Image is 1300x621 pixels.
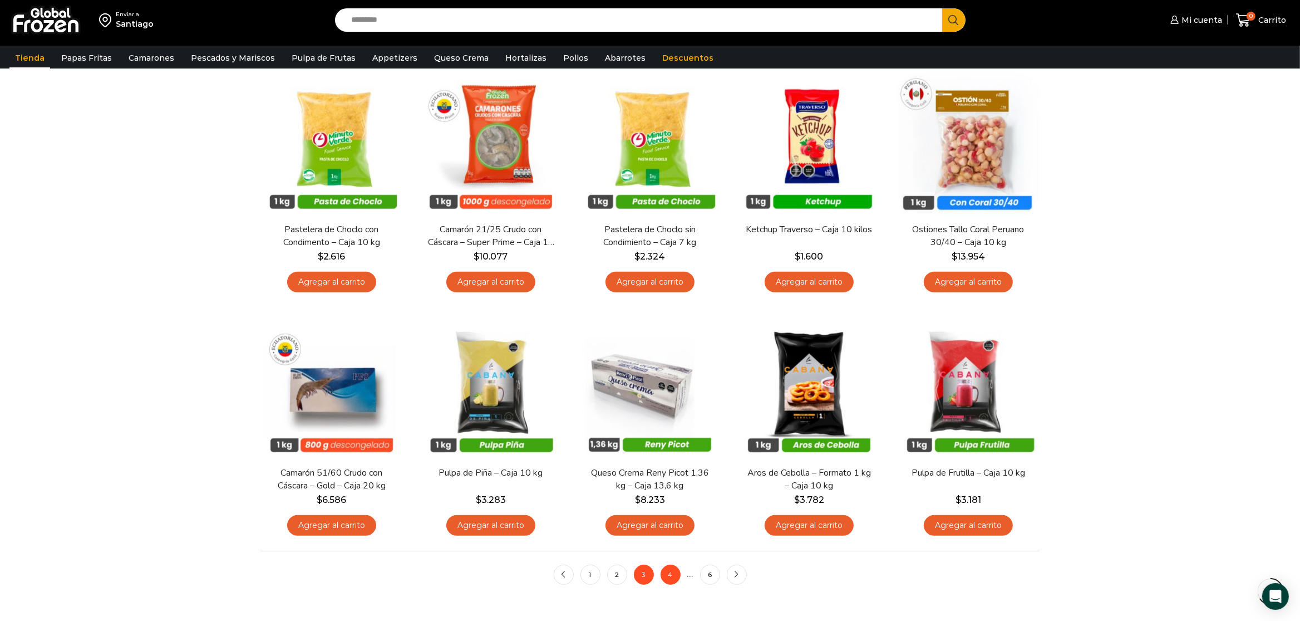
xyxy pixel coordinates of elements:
[605,515,695,536] a: Agregar al carrito: “Queso Crema Reny Picot 1,36 kg - Caja 13,6 kg”
[904,223,1032,249] a: Ostiones Tallo Coral Peruano 30/40 – Caja 10 kg
[317,495,347,505] bdi: 6.586
[794,495,824,505] bdi: 3.782
[657,47,719,69] a: Descuentos
[500,47,552,69] a: Hortalizas
[427,467,555,480] a: Pulpa de Piña – Caja 10 kg
[318,251,346,262] bdi: 2.616
[56,47,117,69] a: Papas Fritas
[99,11,116,30] img: address-field-icon.svg
[9,47,50,69] a: Tienda
[942,8,966,32] button: Search button
[795,251,824,262] bdi: 1.600
[634,565,654,585] span: 3
[745,223,873,236] a: Ketchup Traverso – Caja 10 kilos
[474,251,480,262] span: $
[924,272,1013,292] a: Agregar al carrito: “Ostiones Tallo Coral Peruano 30/40 - Caja 10 kg”
[446,272,535,292] a: Agregar al carrito: “Camarón 21/25 Crudo con Cáscara - Super Prime - Caja 10 kg”
[268,223,396,249] a: Pastelera de Choclo con Condimento – Caja 10 kg
[952,251,985,262] bdi: 13.954
[765,272,854,292] a: Agregar al carrito: “Ketchup Traverso - Caja 10 kilos”
[904,467,1032,480] a: Pulpa de Frutilla – Caja 10 kg
[1247,12,1255,21] span: 0
[956,495,961,505] span: $
[795,251,801,262] span: $
[286,47,361,69] a: Pulpa de Frutas
[116,11,154,18] div: Enviar a
[745,467,873,492] a: Aros de Cebolla – Formato 1 kg – Caja 10 kg
[1168,9,1222,31] a: Mi cuenta
[607,565,627,585] a: 2
[427,223,555,249] a: Camarón 21/25 Crudo con Cáscara – Super Prime – Caja 10 kg
[116,18,154,30] div: Santiago
[794,495,800,505] span: $
[287,515,376,536] a: Agregar al carrito: “Camarón 51/60 Crudo con Cáscara - Gold - Caja 20 kg”
[687,569,693,579] span: …
[185,47,280,69] a: Pescados y Mariscos
[605,272,695,292] a: Agregar al carrito: “Pastelera de Choclo sin Condimiento - Caja 7 kg”
[446,515,535,536] a: Agregar al carrito: “Pulpa de Piña - Caja 10 kg”
[586,467,714,492] a: Queso Crema Reny Picot 1,36 kg – Caja 13,6 kg
[558,47,594,69] a: Pollos
[476,495,506,505] bdi: 3.283
[367,47,423,69] a: Appetizers
[635,495,641,505] span: $
[474,251,508,262] bdi: 10.077
[123,47,180,69] a: Camarones
[318,251,324,262] span: $
[1179,14,1222,26] span: Mi cuenta
[476,495,481,505] span: $
[924,515,1013,536] a: Agregar al carrito: “Pulpa de Frutilla - Caja 10 kg”
[956,495,981,505] bdi: 3.181
[952,251,957,262] span: $
[580,565,600,585] a: 1
[1255,14,1286,26] span: Carrito
[599,47,651,69] a: Abarrotes
[765,515,854,536] a: Agregar al carrito: “Aros de Cebolla - Formato 1 kg - Caja 10 kg”
[1233,7,1289,33] a: 0 Carrito
[635,251,641,262] span: $
[429,47,494,69] a: Queso Crema
[586,223,714,249] a: Pastelera de Choclo sin Condimiento – Caja 7 kg
[287,272,376,292] a: Agregar al carrito: “Pastelera de Choclo con Condimento - Caja 10 kg”
[635,251,666,262] bdi: 2.324
[317,495,323,505] span: $
[1262,583,1289,610] div: Open Intercom Messenger
[635,495,665,505] bdi: 8.233
[700,565,720,585] a: 6
[268,467,396,492] a: Camarón 51/60 Crudo con Cáscara – Gold – Caja 20 kg
[661,565,681,585] a: 4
